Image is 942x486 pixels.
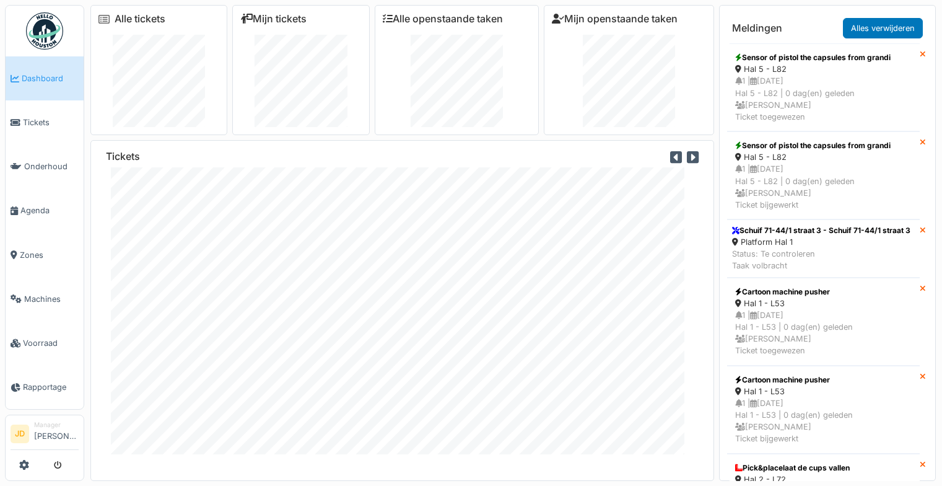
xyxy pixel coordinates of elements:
[732,248,910,272] div: Status: Te controleren Taak volbracht
[6,277,84,321] a: Machines
[115,13,165,25] a: Alle tickets
[6,56,84,100] a: Dashboard
[735,151,912,163] div: Hal 5 - L82
[732,22,782,34] h6: Meldingen
[552,13,678,25] a: Mijn openstaande taken
[6,321,84,365] a: Voorraad
[735,75,912,123] div: 1 | [DATE] Hal 5 - L82 | 0 dag(en) geleden [PERSON_NAME] Ticket toegewezen
[735,63,912,75] div: Hal 5 - L82
[24,293,79,305] span: Machines
[240,13,307,25] a: Mijn tickets
[24,161,79,172] span: Onderhoud
[735,52,912,63] div: Sensor of pistol the capsules from grandi
[732,236,910,248] div: Platform Hal 1
[732,225,910,236] div: Schuif 71-44/1 straat 3 - Schuif 71-44/1 straat 3
[23,381,79,393] span: Rapportage
[11,425,29,443] li: JD
[727,278,920,366] a: Cartoon machine pusher Hal 1 - L53 1 |[DATE]Hal 1 - L53 | 0 dag(en) geleden [PERSON_NAME]Ticket t...
[727,43,920,131] a: Sensor of pistol the capsules from grandi Hal 5 - L82 1 |[DATE]Hal 5 - L82 | 0 dag(en) geleden [P...
[735,397,912,445] div: 1 | [DATE] Hal 1 - L53 | 0 dag(en) geleden [PERSON_NAME] Ticket bijgewerkt
[727,131,920,219] a: Sensor of pistol the capsules from grandi Hal 5 - L82 1 |[DATE]Hal 5 - L82 | 0 dag(en) geleden [P...
[727,366,920,454] a: Cartoon machine pusher Hal 1 - L53 1 |[DATE]Hal 1 - L53 | 0 dag(en) geleden [PERSON_NAME]Ticket b...
[11,420,79,450] a: JD Manager[PERSON_NAME]
[22,73,79,84] span: Dashboard
[735,140,912,151] div: Sensor of pistol the capsules from grandi
[727,219,920,278] a: Schuif 71-44/1 straat 3 - Schuif 71-44/1 straat 3 Platform Hal 1 Status: Te controlerenTaak volbr...
[23,117,79,128] span: Tickets
[20,249,79,261] span: Zones
[6,144,84,188] a: Onderhoud
[6,188,84,232] a: Agenda
[26,12,63,50] img: Badge_color-CXgf-gQk.svg
[383,13,503,25] a: Alle openstaande taken
[735,386,912,397] div: Hal 1 - L53
[843,18,923,38] a: Alles verwijderen
[735,309,912,357] div: 1 | [DATE] Hal 1 - L53 | 0 dag(en) geleden [PERSON_NAME] Ticket toegewezen
[6,233,84,277] a: Zones
[6,365,84,409] a: Rapportage
[34,420,79,447] li: [PERSON_NAME]
[735,286,912,298] div: Cartoon machine pusher
[20,205,79,216] span: Agenda
[106,151,140,162] h6: Tickets
[735,298,912,309] div: Hal 1 - L53
[6,100,84,144] a: Tickets
[735,462,912,474] div: Pick&placelaat de cups vallen
[34,420,79,430] div: Manager
[735,163,912,211] div: 1 | [DATE] Hal 5 - L82 | 0 dag(en) geleden [PERSON_NAME] Ticket bijgewerkt
[735,474,912,485] div: Hal 2 - L72
[735,374,912,386] div: Cartoon machine pusher
[23,337,79,349] span: Voorraad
